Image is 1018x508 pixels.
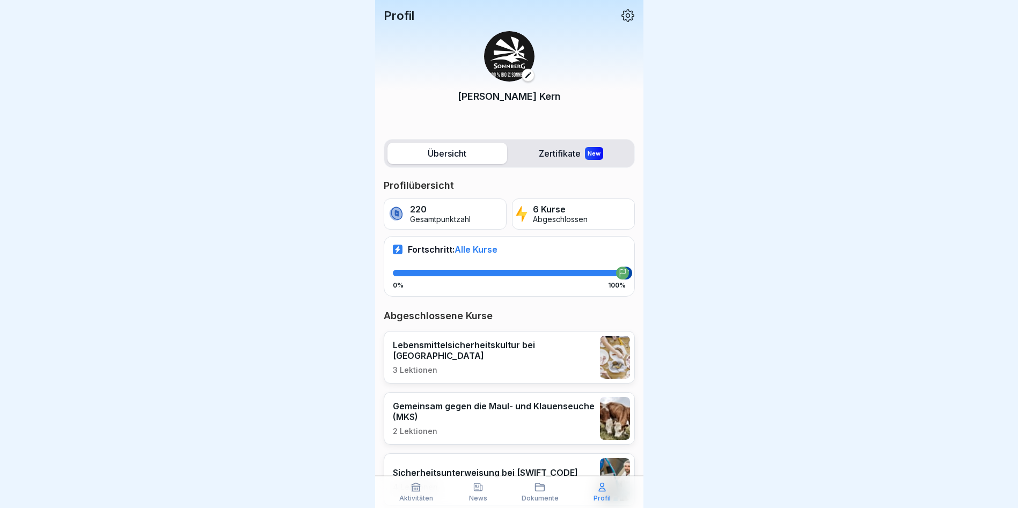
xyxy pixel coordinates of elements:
p: Gemeinsam gegen die Maul- und Klauenseuche (MKS) [393,401,595,422]
p: 220 [410,204,471,215]
p: Abgeschlossene Kurse [384,310,635,322]
a: Gemeinsam gegen die Maul- und Klauenseuche (MKS)2 Lektionen [384,392,635,445]
p: Lebensmittelsicherheitskultur bei [GEOGRAPHIC_DATA] [393,340,595,361]
p: 2 Lektionen [393,426,595,436]
p: 6 Kurse [533,204,588,215]
p: News [469,495,487,502]
p: Profil [594,495,611,502]
p: Abgeschlossen [533,215,588,224]
a: Lebensmittelsicherheitskultur bei [GEOGRAPHIC_DATA]3 Lektionen [384,331,635,384]
p: Dokumente [522,495,559,502]
label: Übersicht [387,143,507,164]
p: 100% [608,282,626,289]
p: [PERSON_NAME] Kern [458,89,561,104]
img: coin.svg [387,205,405,223]
a: Sicherheitsunterweisung bei [SWIFT_CODE]4 Lektionen [384,453,635,506]
p: 0% [393,282,404,289]
p: Aktivitäten [399,495,433,502]
p: Gesamtpunktzahl [410,215,471,224]
img: v5xfj2ee6dkih8wmb5im9fg5.png [600,397,630,440]
img: fel7zw93n786o3hrlxxj0311.png [600,336,630,379]
p: Profil [384,9,414,23]
p: 3 Lektionen [393,365,595,375]
img: zazc8asra4ka39jdtci05bj8.png [484,31,534,82]
img: bvgi5s23nmzwngfih7cf5uu4.png [600,458,630,501]
p: Fortschritt: [408,244,497,255]
p: Profilübersicht [384,179,635,192]
img: lightning.svg [516,205,528,223]
label: Zertifikate [511,143,631,164]
p: Sicherheitsunterweisung bei [SWIFT_CODE] [393,467,578,478]
div: New [585,147,603,160]
span: Alle Kurse [455,244,497,255]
